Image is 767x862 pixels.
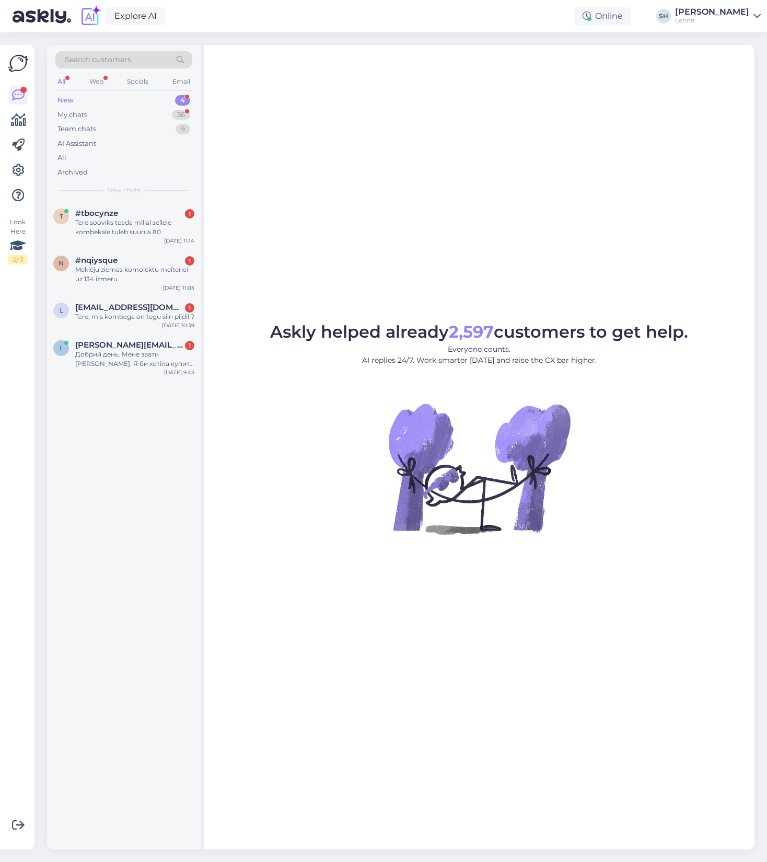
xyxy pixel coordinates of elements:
a: Explore AI [106,7,166,25]
span: t [60,212,63,220]
div: Team chats [57,124,96,134]
div: [PERSON_NAME] [675,8,749,16]
div: All [55,75,67,88]
div: [DATE] 11:14 [164,237,194,245]
b: 2,597 [449,321,494,342]
div: [DATE] 10:39 [162,321,194,329]
img: Askly Logo [8,53,28,73]
span: #tbocynze [75,209,118,218]
div: Look Here [8,217,27,265]
div: Lenne [675,16,749,25]
span: New chats [107,186,141,195]
div: 4 [175,95,190,106]
div: My chats [57,110,87,120]
span: Askly helped already customers to get help. [270,321,688,342]
div: [DATE] 9:43 [164,369,194,376]
div: Web [87,75,106,88]
div: 9 [176,124,190,134]
img: explore-ai [79,5,101,27]
div: Email [170,75,192,88]
div: Tere, mis kombega on tegu siin pildil ? [75,312,194,321]
span: n [59,259,64,267]
div: All [57,153,66,163]
div: 1 [185,303,194,313]
div: 1 [185,341,194,350]
div: Socials [125,75,150,88]
div: Online [574,7,631,26]
p: Everyone counts. AI replies 24/7. Work smarter [DATE] and raise the CX bar higher. [270,344,688,366]
span: l [60,306,63,314]
div: 36 [172,110,190,120]
div: New [57,95,74,106]
div: Добрий день. Мене звати [PERSON_NAME]. Я би хотіла купити в вас товар для моєї дитини. Ми знаходи... [75,350,194,369]
div: Archived [57,167,88,178]
div: 1 [185,209,194,219]
span: l [60,344,63,352]
div: [DATE] 11:03 [163,284,194,292]
span: #nqiysque [75,256,118,265]
img: No Chat active [385,374,573,562]
div: AI Assistant [57,139,96,149]
div: Meklēju ziemas komolektu meitenei uz 134 izmeru [75,265,194,284]
span: Search customers [65,54,131,65]
div: Tere sooviks teada millal sellele kombekale tuleb suurus 80 [75,218,194,237]
div: 2 / 3 [8,255,27,265]
span: lyubov.mudra@gmail.com [75,340,184,350]
div: 1 [185,256,194,266]
span: laidromargarita@gmail.com [75,303,184,312]
a: [PERSON_NAME]Lenne [675,8,761,25]
div: SH [656,9,671,24]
